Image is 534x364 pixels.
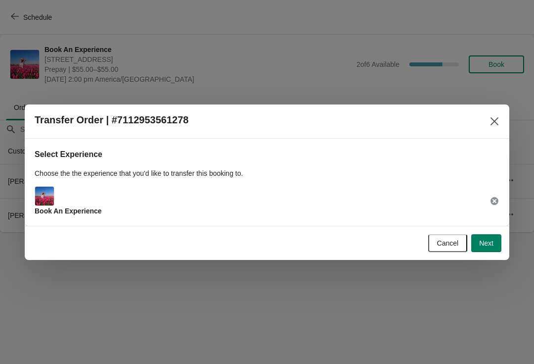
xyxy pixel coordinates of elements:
button: Next [471,234,501,252]
p: Choose the the experience that you'd like to transfer this booking to. [35,168,499,178]
button: Cancel [428,234,468,252]
h2: Transfer Order | #7112953561278 [35,114,188,126]
img: Main Experience Image [35,187,54,206]
button: Close [486,112,503,130]
h2: Select Experience [35,149,499,160]
span: Book An Experience [35,207,102,215]
span: Cancel [437,239,459,247]
span: Next [479,239,493,247]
